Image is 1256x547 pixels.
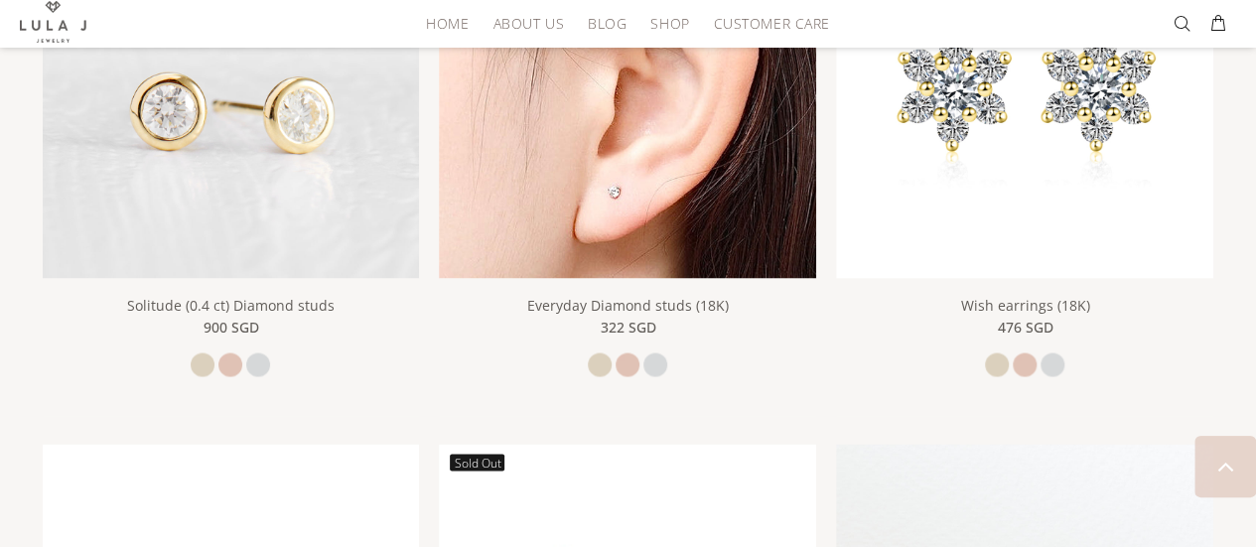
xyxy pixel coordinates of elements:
[576,8,638,39] a: Blog
[426,16,469,31] span: HOME
[450,454,504,471] span: Sold Out
[638,8,701,39] a: Shop
[997,316,1052,338] span: 476 SGD
[1194,436,1256,497] a: BACK TO TOP
[701,8,829,39] a: Customer Care
[492,16,563,31] span: About Us
[527,295,729,314] a: Everyday Diamond studs (18K)
[203,316,258,338] span: 900 SGD
[960,295,1089,314] a: Wish earrings (18K)
[650,16,689,31] span: Shop
[836,78,1213,96] a: Wish earrings (18K)
[481,8,575,39] a: About Us
[713,16,829,31] span: Customer Care
[43,78,420,96] a: Solitude (0.4 ct) Diamond studs
[439,78,816,96] a: Everyday Diamond studs (18K) Everyday Diamond studs (18K)
[127,295,335,314] a: Solitude (0.4 ct) Diamond studs
[588,16,627,31] span: Blog
[600,316,655,338] span: 322 SGD
[414,8,481,39] a: HOME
